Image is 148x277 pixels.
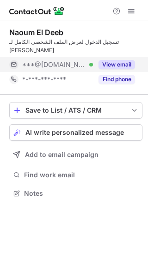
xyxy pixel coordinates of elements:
[99,60,135,69] button: Reveal Button
[9,6,65,17] img: ContactOut v5.3.10
[9,187,142,200] button: Notes
[9,102,142,119] button: save-profile-one-click
[25,129,124,136] span: AI write personalized message
[25,107,126,114] div: Save to List / ATS / CRM
[9,146,142,163] button: Add to email campaign
[9,169,142,181] button: Find work email
[9,28,63,37] div: Naoum El Deeb
[9,38,142,54] div: تسجيل الدخول لعرض الملف الشخصي الكامل لـ [PERSON_NAME]
[99,75,135,84] button: Reveal Button
[24,171,139,179] span: Find work email
[22,60,86,69] span: ***@[DOMAIN_NAME]
[25,151,99,158] span: Add to email campaign
[24,189,139,198] span: Notes
[9,124,142,141] button: AI write personalized message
